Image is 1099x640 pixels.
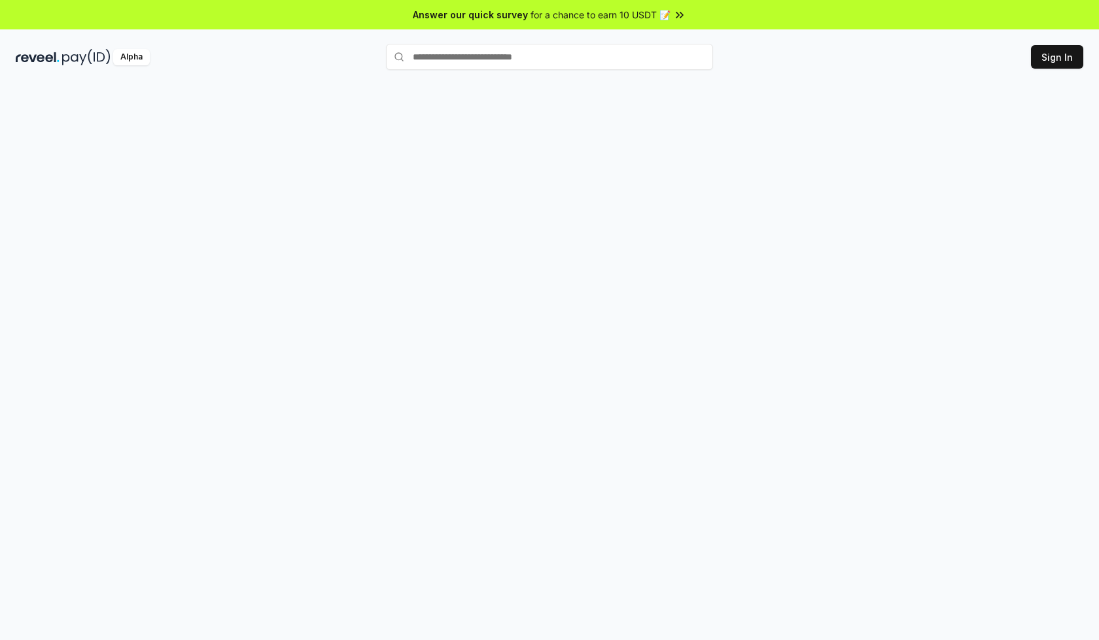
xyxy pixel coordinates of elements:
[62,49,111,65] img: pay_id
[16,49,60,65] img: reveel_dark
[113,49,150,65] div: Alpha
[1031,45,1083,69] button: Sign In
[531,8,671,22] span: for a chance to earn 10 USDT 📝
[413,8,528,22] span: Answer our quick survey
